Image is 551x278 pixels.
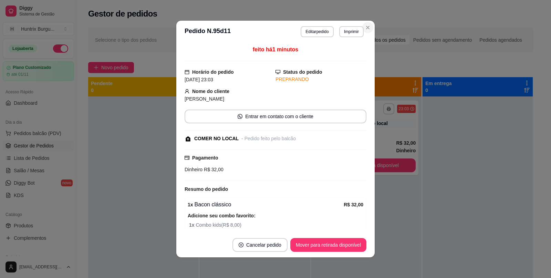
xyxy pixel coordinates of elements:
[189,221,363,229] span: Combo kids ( R$ 8,00 )
[283,69,322,75] strong: Status do pedido
[275,70,280,74] span: desktop
[185,70,189,74] span: calendar
[275,76,366,83] div: PREPARANDO
[192,155,218,161] strong: Pagamento
[188,200,344,209] div: Bacon clássico
[202,167,223,172] span: R$ 32,00
[239,243,243,247] span: close-circle
[344,202,363,207] strong: R$ 32,00
[253,47,298,52] span: feito há 1 minutos
[194,135,239,142] div: COMER NO LOCAL
[192,89,229,94] strong: Nome do cliente
[238,114,242,119] span: whats-app
[192,69,234,75] strong: Horário do pedido
[185,186,228,192] strong: Resumo do pedido
[290,238,366,252] button: Mover para retirada disponível
[339,26,364,37] button: Imprimir
[185,26,231,37] h3: Pedido N. 95d11
[185,77,213,82] span: [DATE] 23:03
[185,96,224,102] span: [PERSON_NAME]
[241,135,296,142] div: - Pedido feito pelo balcão
[362,22,373,33] button: Close
[185,155,189,160] span: credit-card
[188,202,193,207] strong: 1 x
[185,89,189,94] span: user
[189,222,196,228] strong: 1 x
[301,26,333,37] button: Editarpedido
[185,167,202,172] span: Dinheiro
[232,238,288,252] button: close-circleCancelar pedido
[185,110,366,123] button: whats-appEntrar em contato com o cliente
[188,213,256,218] strong: Adicione seu combo favorito:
